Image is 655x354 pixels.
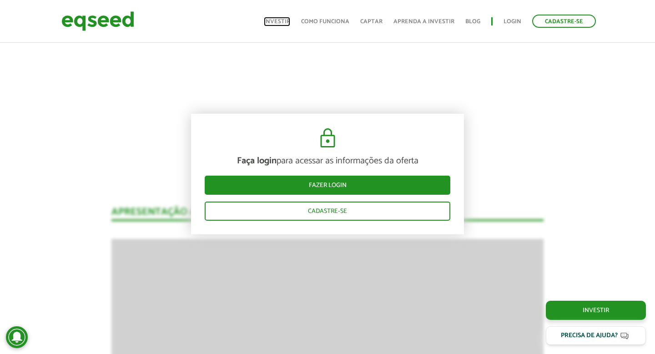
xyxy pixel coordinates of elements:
[237,153,277,168] strong: Faça login
[393,19,454,25] a: Aprenda a investir
[205,156,450,167] p: para acessar as informações da oferta
[301,19,349,25] a: Como funciona
[465,19,480,25] a: Blog
[205,176,450,195] a: Fazer login
[61,9,134,33] img: EqSeed
[360,19,383,25] a: Captar
[205,202,450,221] a: Cadastre-se
[504,19,521,25] a: Login
[264,19,290,25] a: Investir
[317,127,339,149] img: cadeado.svg
[546,301,646,320] a: Investir
[532,15,596,28] a: Cadastre-se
